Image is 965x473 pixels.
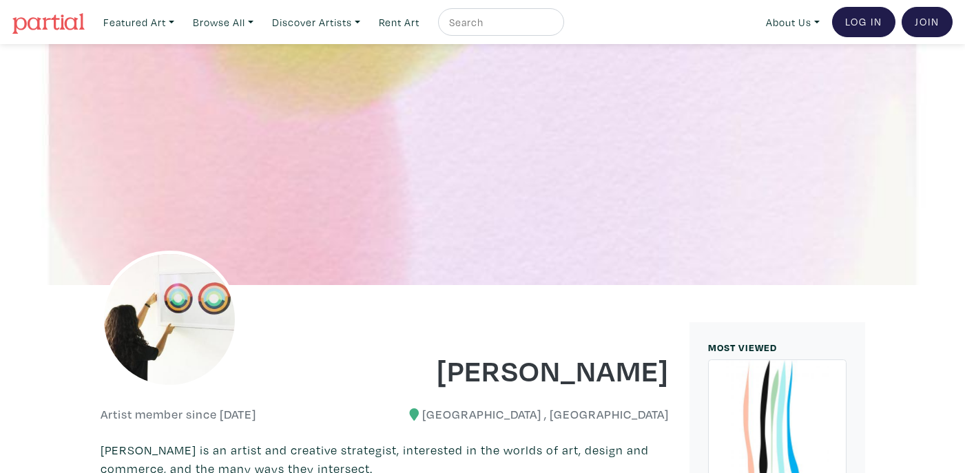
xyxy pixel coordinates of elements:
a: Join [902,7,953,37]
a: Featured Art [97,8,180,36]
h1: [PERSON_NAME] [395,351,669,388]
input: Search [448,14,551,31]
small: MOST VIEWED [708,341,777,354]
a: Browse All [187,8,260,36]
h6: Artist member since [DATE] [101,407,256,422]
a: Discover Artists [266,8,366,36]
a: Log In [832,7,895,37]
a: Rent Art [373,8,426,36]
h6: [GEOGRAPHIC_DATA] , [GEOGRAPHIC_DATA] [395,407,669,422]
img: phpThumb.php [101,251,238,388]
a: About Us [760,8,826,36]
